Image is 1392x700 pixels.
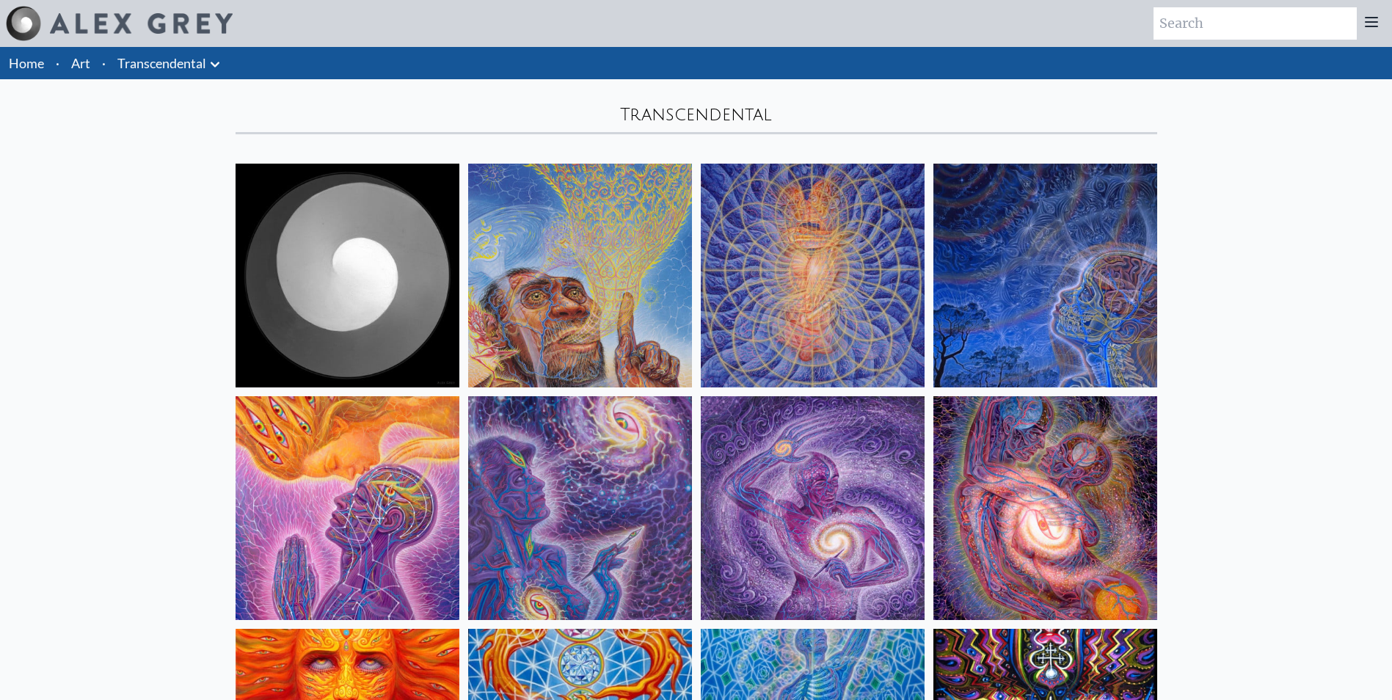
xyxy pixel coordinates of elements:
[96,47,112,79] li: ·
[236,164,459,387] img: Polar Unity Spiral, 1975, Alex Grey
[50,47,65,79] li: ·
[236,103,1157,126] div: Transcendental
[9,55,44,71] a: Home
[117,53,206,73] a: Transcendental
[1154,7,1357,40] input: Search
[71,53,90,73] a: Art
